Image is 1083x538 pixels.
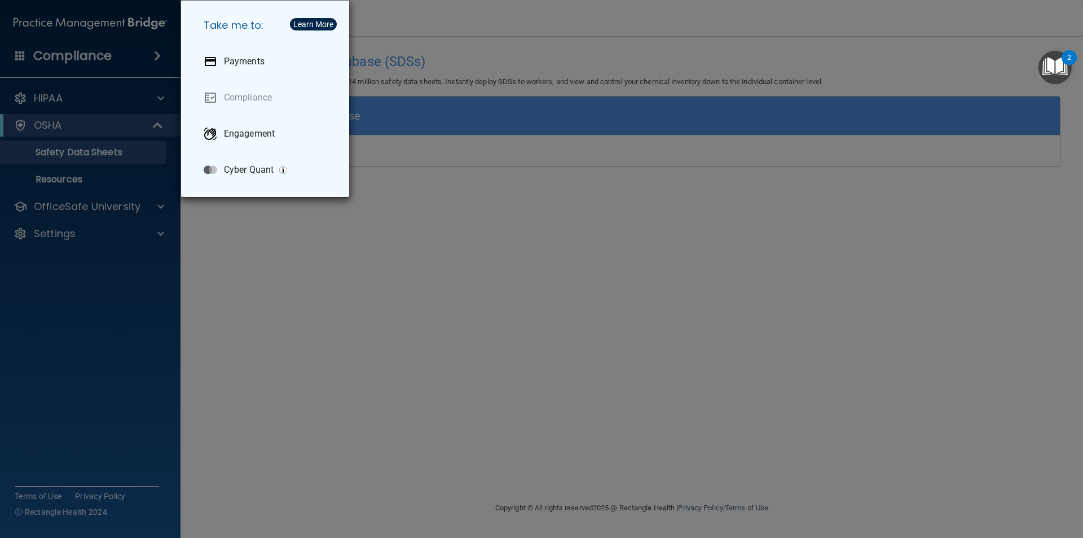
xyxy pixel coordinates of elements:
a: Compliance [195,82,340,113]
div: 2 [1067,58,1071,72]
p: Cyber Quant [224,164,274,176]
a: Engagement [195,118,340,150]
p: Payments [224,56,265,67]
h5: Take me to: [195,10,340,41]
button: Learn More [290,18,337,30]
div: Learn More [293,20,333,28]
a: Payments [195,46,340,77]
p: Engagement [224,128,275,139]
a: Cyber Quant [195,154,340,186]
button: Open Resource Center, 2 new notifications [1038,51,1072,84]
